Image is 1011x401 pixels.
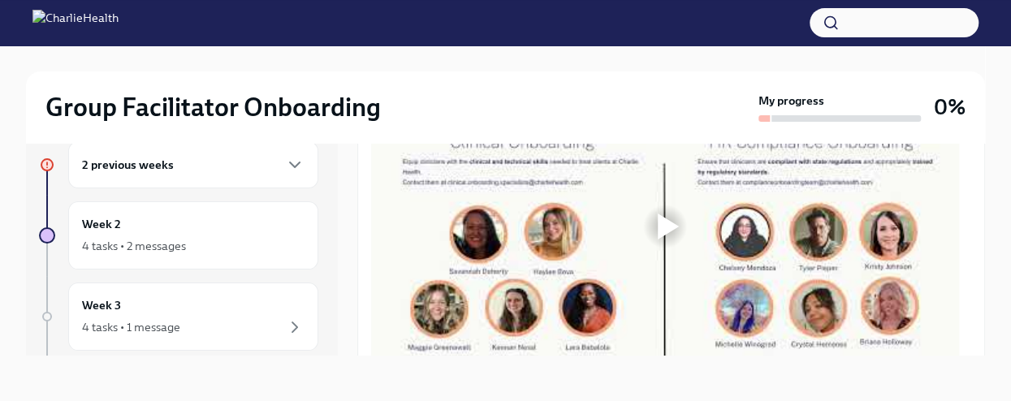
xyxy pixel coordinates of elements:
[39,282,318,351] a: Week 34 tasks • 1 message
[32,10,119,36] img: CharlieHealth
[82,156,174,174] h6: 2 previous weeks
[82,319,180,335] div: 4 tasks • 1 message
[68,141,318,188] div: 2 previous weeks
[82,238,186,254] div: 4 tasks • 2 messages
[934,93,966,122] h3: 0%
[82,215,121,233] h6: Week 2
[758,93,824,109] strong: My progress
[82,296,121,314] h6: Week 3
[45,91,381,123] h2: Group Facilitator Onboarding
[39,201,318,269] a: Week 24 tasks • 2 messages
